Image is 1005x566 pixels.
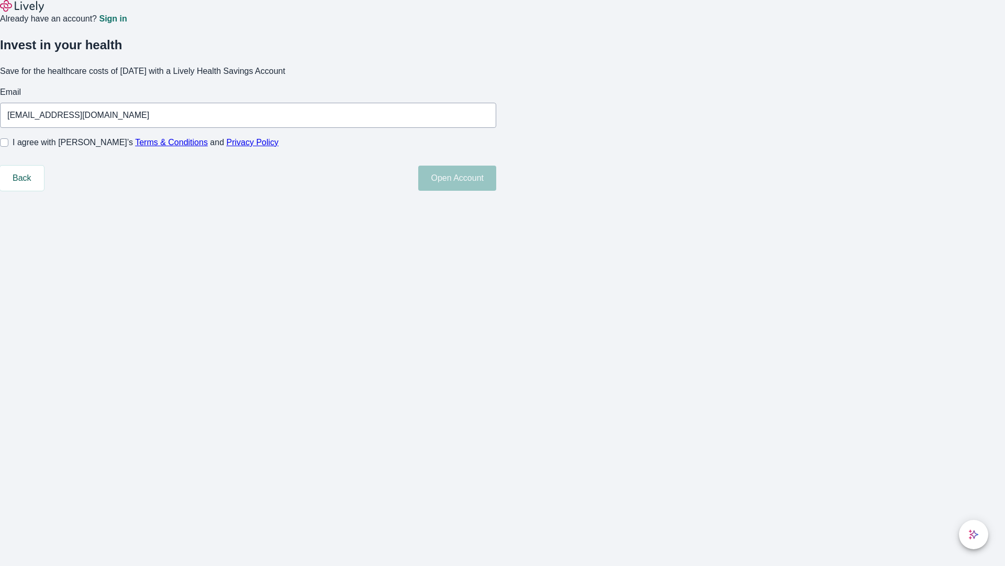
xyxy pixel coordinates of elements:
svg: Lively AI Assistant [968,529,979,540]
button: chat [959,520,988,549]
a: Terms & Conditions [135,138,208,147]
a: Privacy Policy [227,138,279,147]
a: Sign in [99,15,127,23]
span: I agree with [PERSON_NAME]’s and [13,136,278,149]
